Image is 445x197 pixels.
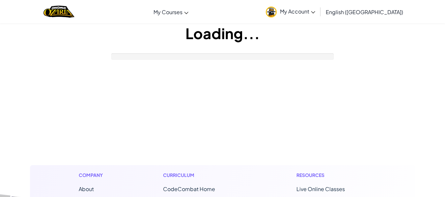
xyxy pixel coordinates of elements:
h1: Resources [296,172,367,179]
h1: Curriculum [163,172,243,179]
span: My Courses [153,9,182,15]
a: Ozaria by CodeCombat logo [43,5,74,18]
span: My Account [280,8,315,15]
h1: Company [79,172,109,179]
a: Live Online Classes [296,185,345,192]
a: English ([GEOGRAPHIC_DATA]) [322,3,406,21]
a: My Account [263,1,319,22]
span: English ([GEOGRAPHIC_DATA]) [326,9,403,15]
img: Home [43,5,74,18]
img: avatar [266,7,277,17]
a: About [79,185,94,192]
a: My Courses [150,3,192,21]
span: CodeCombat Home [163,185,215,192]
